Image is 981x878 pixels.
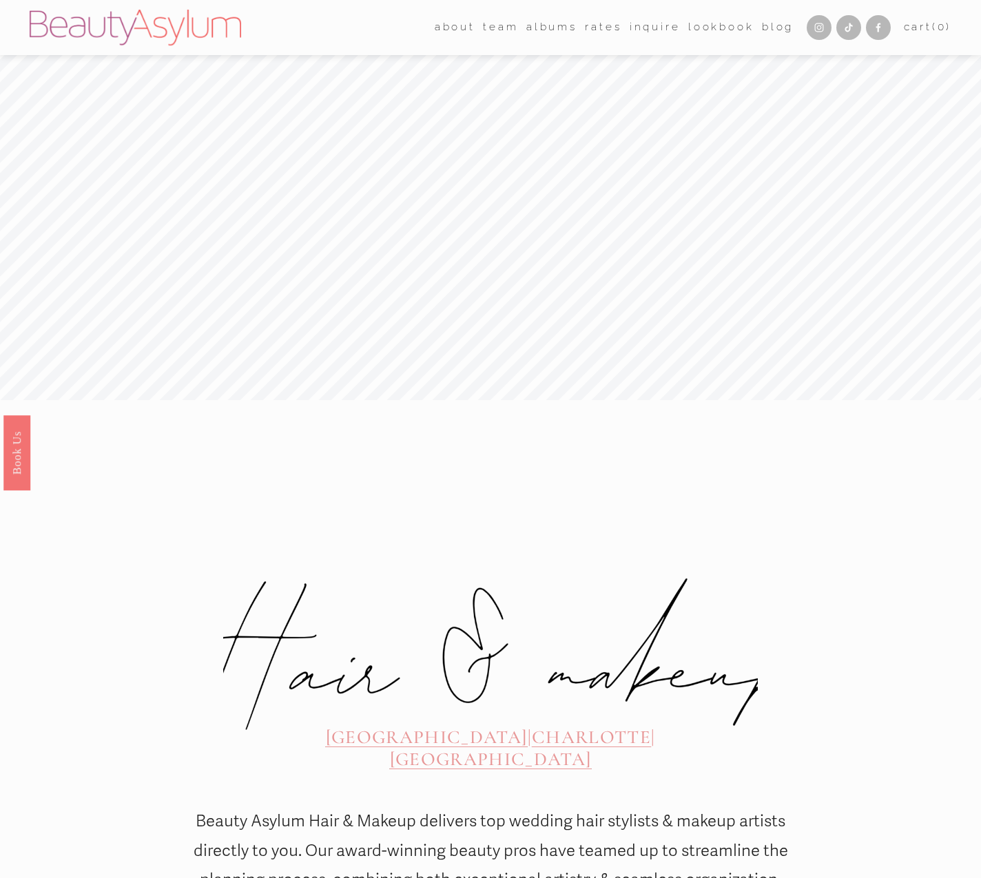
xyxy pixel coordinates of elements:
[532,726,651,749] a: CHARLOTTE
[932,21,951,33] span: ( )
[526,17,577,39] a: albums
[528,726,532,749] span: |
[630,17,681,39] a: Inquire
[3,415,30,490] a: Book Us
[390,748,592,771] a: [GEOGRAPHIC_DATA]
[483,17,518,39] a: folder dropdown
[904,18,952,37] a: 0 items in cart
[435,18,475,37] span: about
[688,17,754,39] a: Lookbook
[836,15,861,40] a: TikTok
[807,15,832,40] a: Instagram
[483,18,518,37] span: team
[866,15,891,40] a: Facebook
[435,17,475,39] a: folder dropdown
[30,10,241,45] img: Beauty Asylum | Bridal Hair &amp; Makeup Charlotte &amp; Atlanta
[762,17,794,39] a: Blog
[585,17,621,39] a: Rates
[938,21,947,33] span: 0
[651,726,655,749] span: |
[326,726,528,749] a: [GEOGRAPHIC_DATA]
